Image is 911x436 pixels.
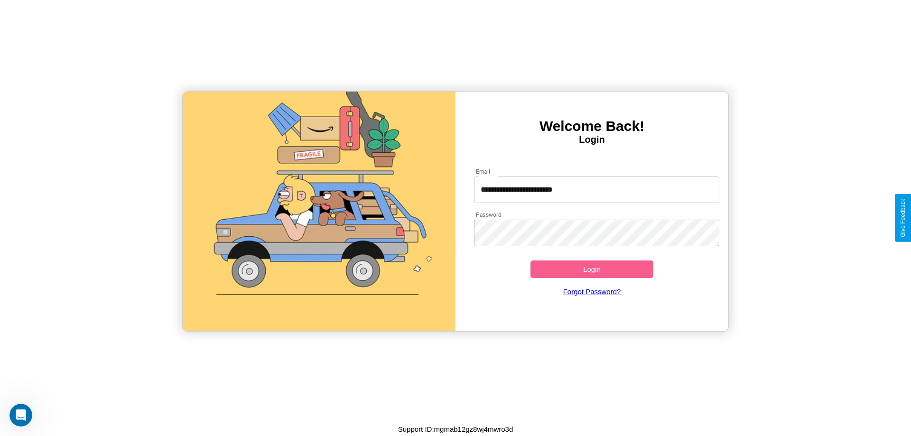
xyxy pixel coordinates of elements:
label: Email [476,167,491,176]
a: Forgot Password? [469,278,715,305]
button: Login [530,260,653,278]
p: Support ID: mgmab12gz8wj4mwro3d [398,423,513,436]
img: gif [183,92,455,331]
div: Give Feedback [900,199,906,237]
label: Password [476,211,501,219]
h3: Welcome Back! [455,118,728,134]
iframe: Intercom live chat [9,404,32,427]
h4: Login [455,134,728,145]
